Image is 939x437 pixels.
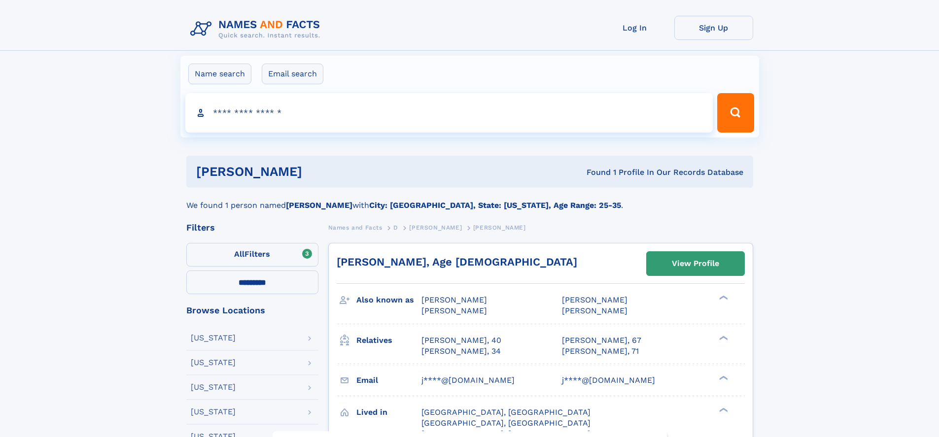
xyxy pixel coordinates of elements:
[191,408,236,416] div: [US_STATE]
[191,334,236,342] div: [US_STATE]
[717,406,729,413] div: ❯
[191,359,236,367] div: [US_STATE]
[356,332,421,349] h3: Relatives
[186,188,753,211] div: We found 1 person named with .
[186,16,328,42] img: Logo Names and Facts
[191,383,236,391] div: [US_STATE]
[262,64,323,84] label: Email search
[421,335,501,346] a: [PERSON_NAME], 40
[444,167,743,178] div: Found 1 Profile In Our Records Database
[647,252,744,275] a: View Profile
[356,292,421,308] h3: Also known as
[337,256,577,268] a: [PERSON_NAME], Age [DEMOGRAPHIC_DATA]
[717,374,729,381] div: ❯
[369,201,621,210] b: City: [GEOGRAPHIC_DATA], State: [US_STATE], Age Range: 25-35
[717,93,754,133] button: Search Button
[286,201,352,210] b: [PERSON_NAME]
[595,16,674,40] a: Log In
[393,221,398,234] a: D
[409,221,462,234] a: [PERSON_NAME]
[674,16,753,40] a: Sign Up
[672,252,719,275] div: View Profile
[717,295,729,301] div: ❯
[356,372,421,389] h3: Email
[409,224,462,231] span: [PERSON_NAME]
[562,306,627,315] span: [PERSON_NAME]
[186,223,318,232] div: Filters
[186,243,318,267] label: Filters
[562,346,639,357] a: [PERSON_NAME], 71
[473,224,526,231] span: [PERSON_NAME]
[421,295,487,304] span: [PERSON_NAME]
[234,249,244,259] span: All
[421,418,591,428] span: [GEOGRAPHIC_DATA], [GEOGRAPHIC_DATA]
[421,306,487,315] span: [PERSON_NAME]
[562,295,627,304] span: [PERSON_NAME]
[562,335,641,346] a: [PERSON_NAME], 67
[356,404,421,421] h3: Lived in
[421,346,501,357] a: [PERSON_NAME], 34
[421,407,591,417] span: [GEOGRAPHIC_DATA], [GEOGRAPHIC_DATA]
[188,64,251,84] label: Name search
[717,335,729,341] div: ❯
[186,306,318,315] div: Browse Locations
[185,93,713,133] input: search input
[196,166,445,178] h1: [PERSON_NAME]
[328,221,383,234] a: Names and Facts
[393,224,398,231] span: D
